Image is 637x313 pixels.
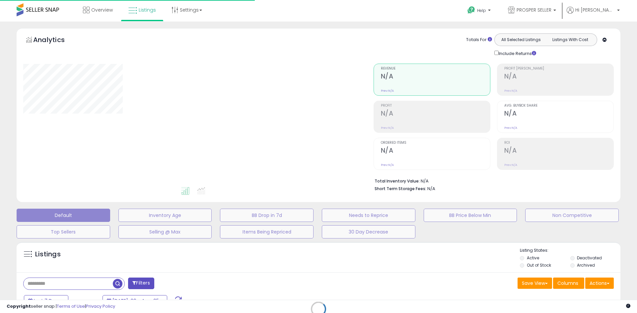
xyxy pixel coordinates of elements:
span: Listings [139,7,156,13]
span: Profit [PERSON_NAME] [504,67,613,71]
button: Non Competitive [525,209,619,222]
span: Profit [381,104,490,108]
div: Totals For [466,37,492,43]
h2: N/A [381,110,490,119]
a: Hi [PERSON_NAME] [567,7,620,22]
div: Include Returns [489,49,544,57]
b: Short Term Storage Fees: [375,186,426,191]
button: Default [17,209,110,222]
div: seller snap | | [7,303,115,310]
span: Overview [91,7,113,13]
small: Prev: N/A [381,163,394,167]
button: BB Price Below Min [424,209,517,222]
button: Listings With Cost [545,35,595,44]
button: 30 Day Decrease [322,225,415,238]
h2: N/A [504,147,613,156]
a: Help [462,1,497,22]
button: All Selected Listings [496,35,546,44]
small: Prev: N/A [504,163,517,167]
span: PROSPER SELLER [517,7,551,13]
small: Prev: N/A [381,126,394,130]
span: N/A [427,185,435,192]
span: Help [477,8,486,13]
small: Prev: N/A [381,89,394,93]
span: Ordered Items [381,141,490,145]
button: Selling @ Max [118,225,212,238]
span: Avg. Buybox Share [504,104,613,108]
span: Hi [PERSON_NAME] [575,7,615,13]
button: Top Sellers [17,225,110,238]
small: Prev: N/A [504,126,517,130]
h5: Analytics [33,35,78,46]
button: Inventory Age [118,209,212,222]
b: Total Inventory Value: [375,178,420,184]
span: Revenue [381,67,490,71]
span: ROI [504,141,613,145]
strong: Copyright [7,303,31,309]
button: BB Drop in 7d [220,209,314,222]
h2: N/A [504,73,613,81]
h2: N/A [504,110,613,119]
h2: N/A [381,147,490,156]
h2: N/A [381,73,490,81]
button: Items Being Repriced [220,225,314,238]
small: Prev: N/A [504,89,517,93]
li: N/A [375,177,609,184]
button: Needs to Reprice [322,209,415,222]
i: Get Help [467,6,475,14]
